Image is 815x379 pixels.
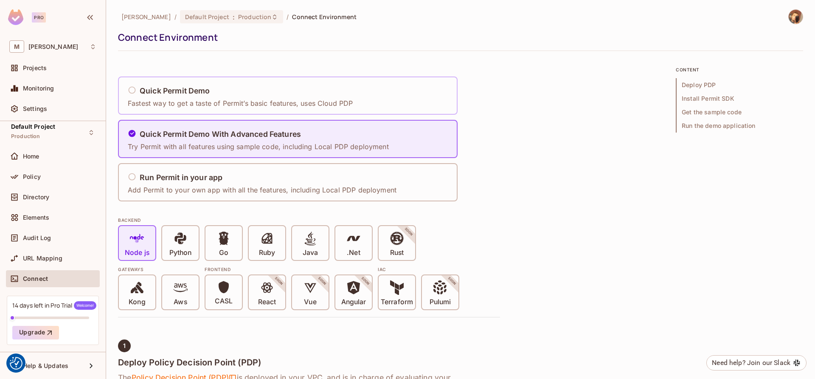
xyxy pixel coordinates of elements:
p: Add Permit to your own app with all the features, including Local PDP deployment [128,185,396,195]
button: Consent Preferences [10,357,22,370]
span: SOON [349,265,382,298]
p: .Net [347,249,360,257]
p: Ruby [259,249,275,257]
span: SOON [262,265,295,298]
div: Gateways [118,266,200,273]
span: Monitoring [23,85,54,92]
span: Run the demo application [676,119,803,133]
span: Default Project [11,123,55,130]
img: Revisit consent button [10,357,22,370]
span: M [9,40,24,53]
span: Connect [23,275,48,282]
span: Deploy PDP [676,78,803,92]
p: Java [303,249,318,257]
img: SReyMgAAAABJRU5ErkJggg== [8,9,23,25]
p: content [676,66,803,73]
span: Policy [23,173,41,180]
span: 1 [123,342,126,349]
span: Directory [23,194,49,201]
span: Install Permit SDK [676,92,803,105]
p: React [258,298,276,306]
h5: Quick Permit Demo With Advanced Features [140,130,301,139]
span: SOON [392,215,425,249]
span: Elements [23,214,49,221]
div: 14 days left in Pro Trial [12,301,96,310]
span: Workspace: MattiasVinberg [28,43,78,50]
span: SOON [436,265,469,298]
p: Vue [304,298,316,306]
div: IAC [378,266,459,273]
p: Terraform [381,298,413,306]
span: Production [11,133,40,140]
span: SOON [306,265,339,298]
span: Production [238,13,271,21]
p: CASL [215,297,233,305]
h4: Deploy Policy Decision Point (PDP) [118,357,500,368]
p: Pulumi [430,298,451,306]
h5: Quick Permit Demo [140,87,210,95]
li: / [174,13,177,21]
p: Python [169,249,191,257]
span: Get the sample code [676,105,803,119]
li: / [287,13,289,21]
span: Settings [23,105,47,112]
h5: Run Permit in your app [140,173,222,182]
button: Upgrade [12,326,59,339]
div: Need help? Join our Slack [712,358,790,368]
p: Go [219,249,228,257]
p: Rust [390,249,404,257]
div: Connect Environment [118,31,799,44]
img: Mattias Vinberg [789,10,803,24]
p: Try Permit with all features using sample code, including Local PDP deployment [128,142,389,151]
span: : [232,14,235,20]
div: Pro [32,12,46,23]
span: Welcome! [74,301,96,310]
span: the active workspace [121,13,171,21]
p: Node js [125,249,149,257]
span: Projects [23,65,47,71]
p: Kong [129,298,145,306]
p: Angular [341,298,366,306]
span: Connect Environment [292,13,357,21]
span: Home [23,153,39,160]
div: Frontend [205,266,373,273]
div: BACKEND [118,217,500,223]
p: Aws [174,298,187,306]
span: URL Mapping [23,255,62,262]
p: Fastest way to get a taste of Permit’s basic features, uses Cloud PDP [128,99,353,108]
span: Help & Updates [23,362,68,369]
span: Default Project [185,13,229,21]
span: Audit Log [23,235,51,241]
